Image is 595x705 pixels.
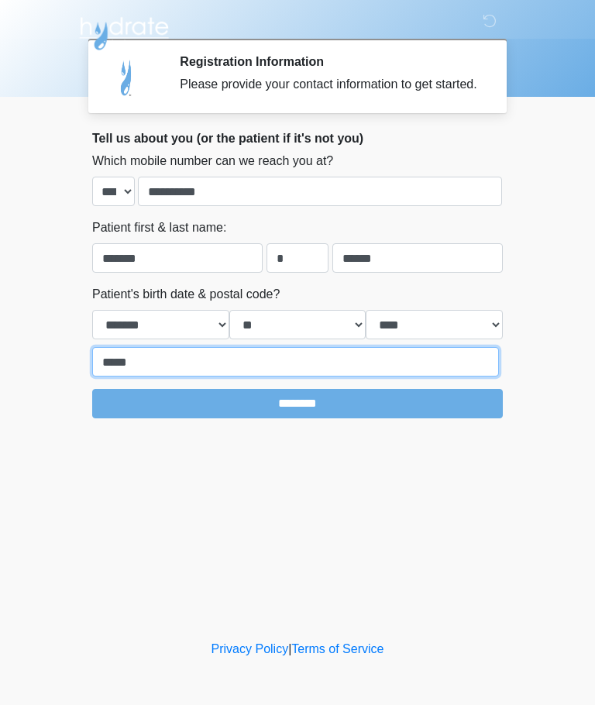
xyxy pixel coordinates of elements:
[92,285,280,304] label: Patient's birth date & postal code?
[92,131,503,146] h2: Tell us about you (or the patient if it's not you)
[104,54,150,101] img: Agent Avatar
[288,642,291,655] a: |
[92,152,333,170] label: Which mobile number can we reach you at?
[212,642,289,655] a: Privacy Policy
[291,642,383,655] a: Terms of Service
[92,218,226,237] label: Patient first & last name:
[180,75,480,94] div: Please provide your contact information to get started.
[77,12,171,51] img: Hydrate IV Bar - Arcadia Logo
